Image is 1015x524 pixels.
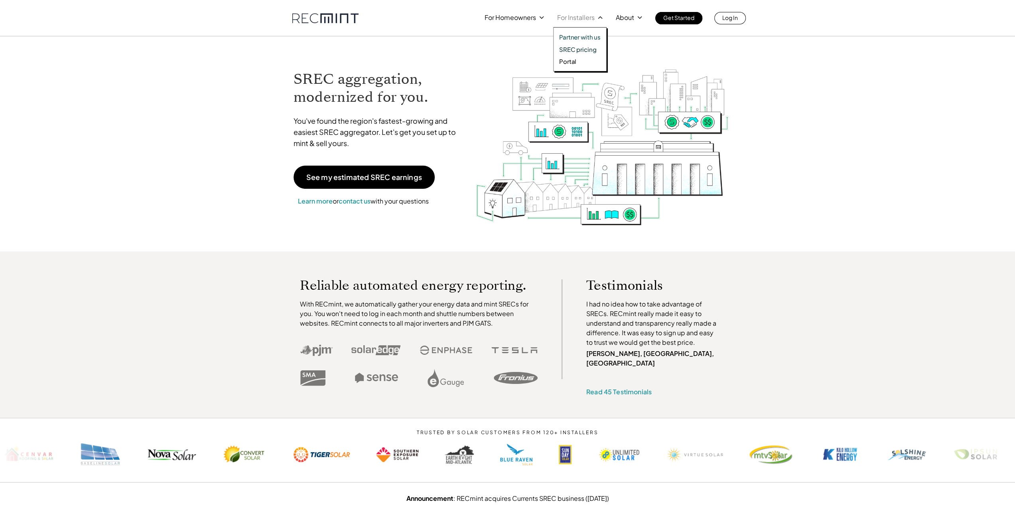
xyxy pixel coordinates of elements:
p: You've found the region's fastest-growing and easiest SREC aggregator. Let's get you set up to mi... [294,115,463,149]
a: Portal [559,57,601,65]
h1: SREC aggregation, modernized for you. [294,70,463,106]
p: Get Started [663,12,694,23]
a: Get Started [655,12,702,24]
a: See my estimated SREC earnings [294,166,435,189]
strong: Announcement [406,494,453,502]
p: Log In [722,12,738,23]
a: SREC pricing [559,45,601,53]
p: About [616,12,634,23]
p: or with your questions [294,196,433,206]
p: With RECmint, we automatically gather your energy data and mint SRECs for you. You won't need to ... [300,299,538,328]
p: Testimonials [586,279,705,291]
a: contact us [339,197,371,205]
a: Partner with us [559,33,601,41]
a: Learn more [298,197,333,205]
a: Announcement: RECmint acquires Currents SREC business ([DATE]) [406,494,609,502]
a: Log In [714,12,746,24]
p: I had no idea how to take advantage of SRECs. RECmint really made it easy to understand and trans... [586,299,720,347]
p: Portal [559,57,576,65]
p: For Installers [557,12,595,23]
p: Reliable automated energy reporting. [300,279,538,291]
p: SREC pricing [559,45,596,53]
p: For Homeowners [485,12,536,23]
p: TRUSTED BY SOLAR CUSTOMERS FROM 120+ INSTALLERS [392,430,623,435]
img: RECmint value cycle [475,48,729,227]
a: Read 45 Testimonials [586,388,652,396]
p: [PERSON_NAME], [GEOGRAPHIC_DATA], [GEOGRAPHIC_DATA] [586,349,720,368]
p: See my estimated SREC earnings [306,174,422,181]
